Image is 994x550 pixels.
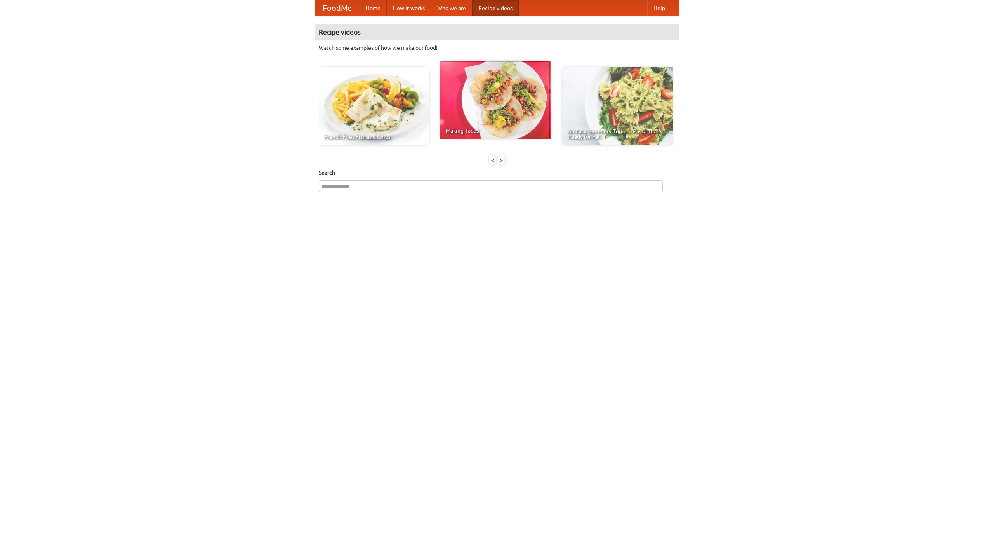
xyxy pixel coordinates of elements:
[498,155,505,165] div: »
[472,0,519,16] a: Recipe videos
[568,129,667,140] span: An Easy, Summery Tomato Pasta That's Ready for Fall
[387,0,431,16] a: How it works
[319,44,675,52] p: Watch some examples of how we make our food!
[440,61,551,139] a: Making Tacos
[315,24,679,40] h4: Recipe videos
[319,67,429,145] a: French Fries Fish and Chips
[489,155,496,165] div: «
[319,169,675,176] h5: Search
[315,0,360,16] a: FoodMe
[324,134,424,140] span: French Fries Fish and Chips
[446,128,545,133] span: Making Tacos
[562,67,673,145] a: An Easy, Summery Tomato Pasta That's Ready for Fall
[647,0,671,16] a: Help
[431,0,472,16] a: Who we are
[360,0,387,16] a: Home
